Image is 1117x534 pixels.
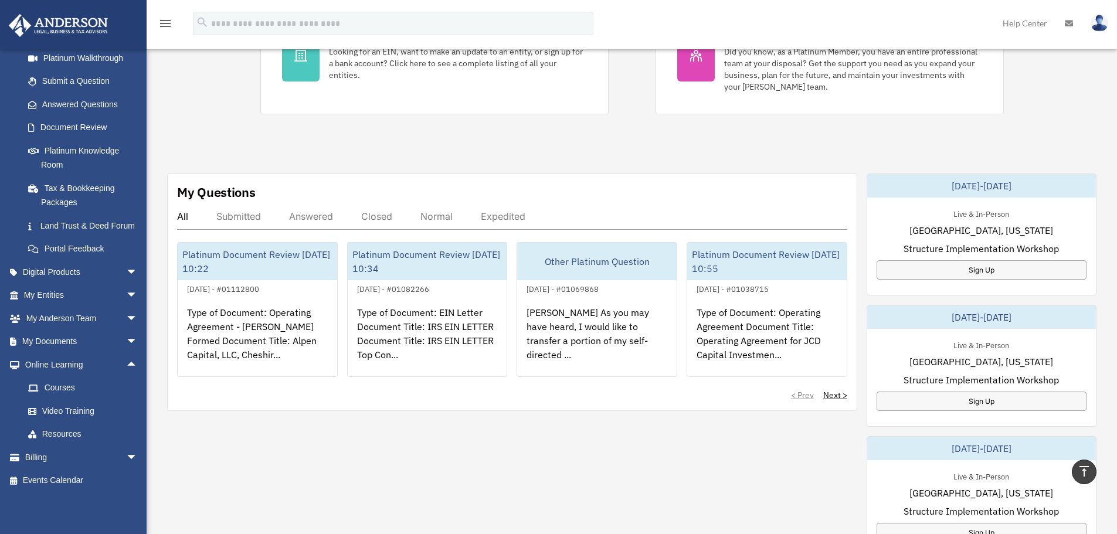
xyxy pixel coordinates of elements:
[904,242,1059,256] span: Structure Implementation Workshop
[724,46,982,93] div: Did you know, as a Platinum Member, you have an entire professional team at your disposal? Get th...
[481,210,525,222] div: Expedited
[904,504,1059,518] span: Structure Implementation Workshop
[16,214,155,237] a: Land Trust & Deed Forum
[16,176,155,214] a: Tax & Bookkeeping Packages
[687,296,847,387] div: Type of Document: Operating Agreement Document Title: Operating Agreement for JCD Capital Investm...
[944,207,1018,219] div: Live & In-Person
[944,470,1018,482] div: Live & In-Person
[348,282,439,294] div: [DATE] - #01082266
[867,437,1096,460] div: [DATE]-[DATE]
[16,46,155,70] a: Platinum Walkthrough
[8,284,155,307] a: My Entitiesarrow_drop_down
[517,282,608,294] div: [DATE] - #01069868
[8,469,155,492] a: Events Calendar
[260,8,609,114] a: My Entities Looking for an EIN, want to make an update to an entity, or sign up for a bank accoun...
[16,399,155,423] a: Video Training
[178,243,337,280] div: Platinum Document Review [DATE] 10:22
[126,260,150,284] span: arrow_drop_down
[909,223,1053,237] span: [GEOGRAPHIC_DATA], [US_STATE]
[687,243,847,280] div: Platinum Document Review [DATE] 10:55
[126,284,150,308] span: arrow_drop_down
[16,423,155,446] a: Resources
[126,307,150,331] span: arrow_drop_down
[877,392,1087,411] a: Sign Up
[178,282,269,294] div: [DATE] - #01112800
[126,445,150,470] span: arrow_drop_down
[823,389,847,401] a: Next >
[904,373,1059,387] span: Structure Implementation Workshop
[158,16,172,30] i: menu
[5,14,111,37] img: Anderson Advisors Platinum Portal
[909,486,1053,500] span: [GEOGRAPHIC_DATA], [US_STATE]
[517,243,677,280] div: Other Platinum Question
[877,260,1087,280] a: Sign Up
[347,242,508,377] a: Platinum Document Review [DATE] 10:34[DATE] - #01082266Type of Document: EIN Letter Document Titl...
[8,353,155,376] a: Online Learningarrow_drop_up
[8,307,155,330] a: My Anderson Teamarrow_drop_down
[8,330,155,353] a: My Documentsarrow_drop_down
[16,116,155,140] a: Document Review
[8,260,155,284] a: Digital Productsarrow_drop_down
[126,353,150,377] span: arrow_drop_up
[687,242,847,377] a: Platinum Document Review [DATE] 10:55[DATE] - #01038715Type of Document: Operating Agreement Docu...
[1077,464,1091,478] i: vertical_align_top
[867,305,1096,329] div: [DATE]-[DATE]
[867,174,1096,198] div: [DATE]-[DATE]
[177,242,338,377] a: Platinum Document Review [DATE] 10:22[DATE] - #01112800Type of Document: Operating Agreement - [P...
[517,296,677,387] div: [PERSON_NAME] As you may have heard, I would like to transfer a portion of my self-directed ...
[216,210,261,222] div: Submitted
[656,8,1004,114] a: My Anderson Team Did you know, as a Platinum Member, you have an entire professional team at your...
[16,139,155,176] a: Platinum Knowledge Room
[177,210,188,222] div: All
[517,242,677,377] a: Other Platinum Question[DATE] - #01069868[PERSON_NAME] As you may have heard, I would like to tra...
[8,445,155,469] a: Billingarrow_drop_down
[348,243,507,280] div: Platinum Document Review [DATE] 10:34
[16,376,155,400] a: Courses
[16,93,155,116] a: Answered Questions
[909,355,1053,369] span: [GEOGRAPHIC_DATA], [US_STATE]
[16,237,155,261] a: Portal Feedback
[126,330,150,354] span: arrow_drop_down
[329,46,587,81] div: Looking for an EIN, want to make an update to an entity, or sign up for a bank account? Click her...
[1091,15,1108,32] img: User Pic
[348,296,507,387] div: Type of Document: EIN Letter Document Title: IRS EIN LETTER Document Title: IRS EIN LETTER Top Co...
[944,338,1018,351] div: Live & In-Person
[1072,460,1096,484] a: vertical_align_top
[178,296,337,387] div: Type of Document: Operating Agreement - [PERSON_NAME] Formed Document Title: Alpen Capital, LLC, ...
[16,70,155,93] a: Submit a Question
[361,210,392,222] div: Closed
[177,183,256,201] div: My Questions
[289,210,333,222] div: Answered
[196,16,209,29] i: search
[420,210,453,222] div: Normal
[158,21,172,30] a: menu
[687,282,778,294] div: [DATE] - #01038715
